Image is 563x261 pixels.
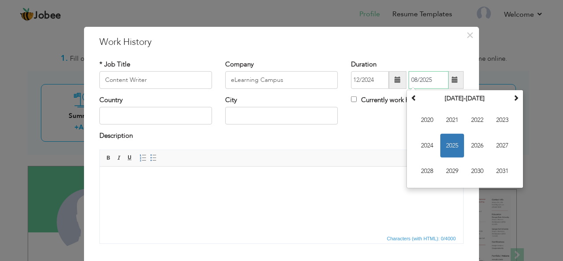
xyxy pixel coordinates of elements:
span: 2025 [440,134,464,158]
h3: Work History [99,35,464,48]
span: 2021 [440,108,464,132]
label: Company [225,59,254,69]
a: Italic [114,153,124,163]
input: Currently work here [351,96,357,102]
span: Previous Decade [411,95,417,101]
span: 2023 [490,108,514,132]
label: Description [99,131,133,140]
span: Characters (with HTML): 0/4000 [385,235,458,243]
iframe: Rich Text Editor, workEditor [100,167,463,233]
span: 2030 [465,159,489,183]
a: Underline [125,153,135,163]
span: 2022 [465,108,489,132]
span: 2028 [415,159,439,183]
input: From [351,71,389,89]
span: 2024 [415,134,439,158]
input: Present [409,71,449,89]
button: Close [463,28,477,42]
span: 2020 [415,108,439,132]
span: 2029 [440,159,464,183]
a: Insert/Remove Bulleted List [149,153,158,163]
label: * Job Title [99,59,130,69]
a: Bold [104,153,113,163]
label: City [225,96,237,105]
label: Currently work here [351,96,418,105]
span: × [466,27,474,43]
label: Duration [351,59,377,69]
label: Country [99,96,123,105]
span: 2026 [465,134,489,158]
a: Insert/Remove Numbered List [138,153,148,163]
th: Select Decade [419,92,511,105]
span: Next Decade [513,95,519,101]
div: Statistics [385,235,459,243]
span: 2027 [490,134,514,158]
span: 2031 [490,159,514,183]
